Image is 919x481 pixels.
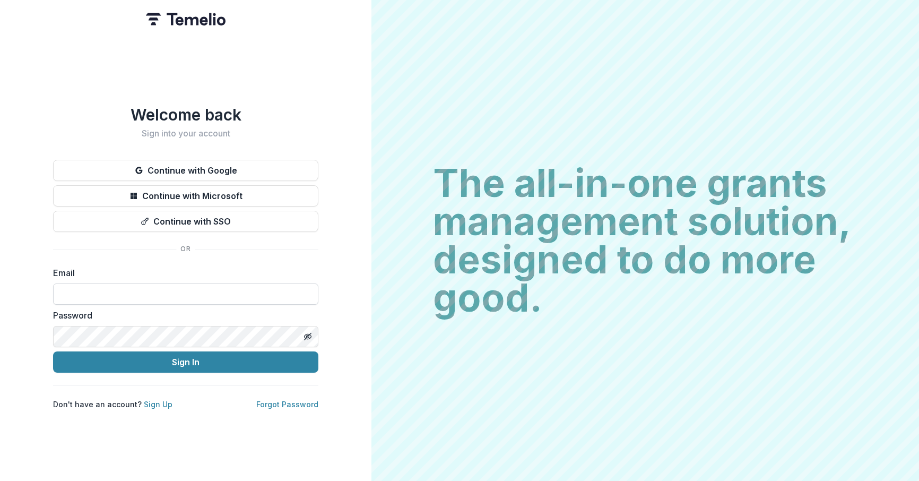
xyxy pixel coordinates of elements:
[53,211,318,232] button: Continue with SSO
[53,351,318,373] button: Sign In
[53,185,318,207] button: Continue with Microsoft
[144,400,172,409] a: Sign Up
[299,328,316,345] button: Toggle password visibility
[256,400,318,409] a: Forgot Password
[53,160,318,181] button: Continue with Google
[53,399,172,410] p: Don't have an account?
[53,128,318,139] h2: Sign into your account
[146,13,226,25] img: Temelio
[53,309,312,322] label: Password
[53,267,312,279] label: Email
[53,105,318,124] h1: Welcome back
